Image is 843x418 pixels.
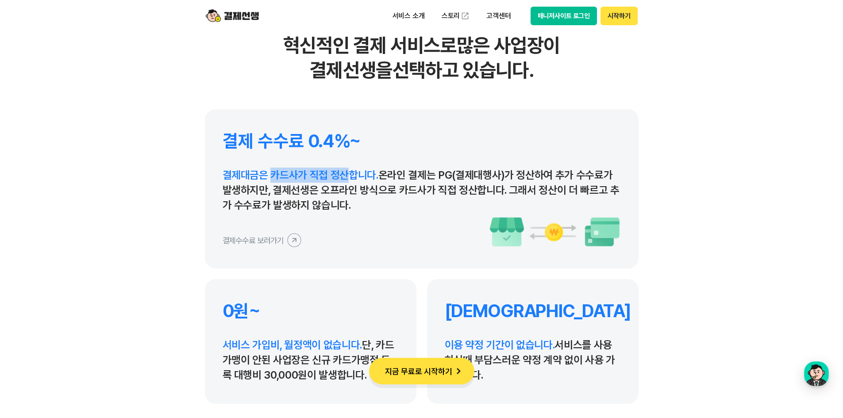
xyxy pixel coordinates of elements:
[600,7,637,25] button: 시작하기
[445,338,555,351] span: 이용 약정 기간이 없습니다.
[386,8,431,24] p: 서비스 소개
[452,365,465,377] img: 화살표 아이콘
[223,300,399,322] h4: 0원~
[435,7,476,25] a: 스토리
[369,358,474,384] button: 지금 무료로 시작하기
[461,12,470,20] img: 외부 도메인 오픈
[205,33,639,83] h2: 혁신적인 결제 서비스로 많은 사업장이 결제선생을 선택하고 있습니다.
[445,337,621,383] p: 서비스를 사용하실때 부담스러운 약정 계약 없이 사용 가능합니다.
[3,280,58,303] a: 홈
[445,300,621,322] h4: [DEMOGRAPHIC_DATA]
[58,280,114,303] a: 대화
[223,169,378,181] span: 결제대금은 카드사가 직접 정산합니다.
[489,216,621,247] img: 수수료 이미지
[206,8,259,24] img: logo
[223,338,362,351] span: 서비스 가입비, 월정액이 없습니다.
[137,294,147,301] span: 설정
[114,280,170,303] a: 설정
[223,337,399,383] p: 단, 카드가맹이 안된 사업장은 신규 카드가맹점 등록 대행비 30,000원이 발생합니다.
[223,130,621,152] h4: 결제 수수료 0.4%~
[531,7,597,25] button: 매니저사이트 로그인
[223,233,301,247] button: 결제수수료 보러가기
[223,168,621,213] p: 온라인 결제는 PG(결제대행사)가 정산하여 추가 수수료가 발생하지만, 결제선생은 오프라인 방식으로 카드사가 직접 정산합니다. 그래서 정산이 더 빠르고 추가 수수료가 발생하지 ...
[28,294,33,301] span: 홈
[81,294,92,301] span: 대화
[480,8,517,24] p: 고객센터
